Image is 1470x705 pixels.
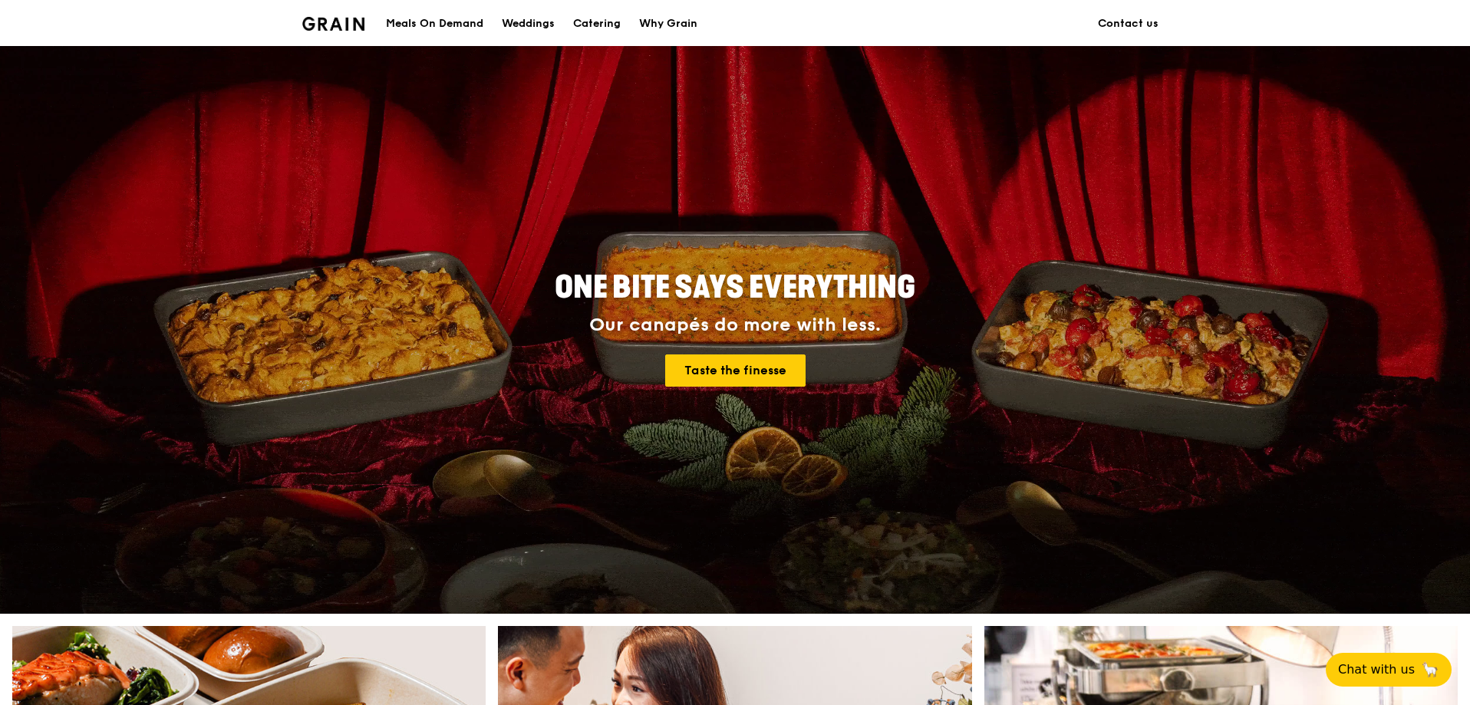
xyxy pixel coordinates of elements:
span: ONE BITE SAYS EVERYTHING [555,269,915,306]
div: Why Grain [639,1,697,47]
div: Our canapés do more with less. [459,315,1011,336]
span: Chat with us [1338,661,1415,679]
a: Taste the finesse [665,354,806,387]
div: Meals On Demand [386,1,483,47]
span: 🦙 [1421,661,1439,679]
div: Weddings [502,1,555,47]
img: Grain [302,17,364,31]
a: Contact us [1089,1,1168,47]
a: Why Grain [630,1,707,47]
div: Catering [573,1,621,47]
button: Chat with us🦙 [1326,653,1452,687]
a: Weddings [493,1,564,47]
a: Catering [564,1,630,47]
